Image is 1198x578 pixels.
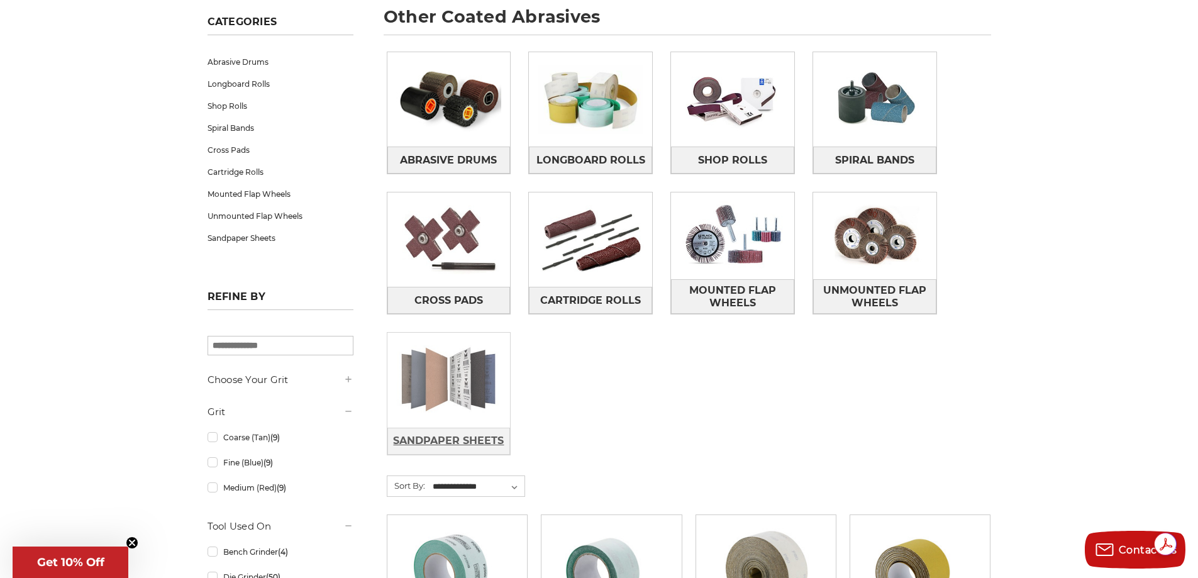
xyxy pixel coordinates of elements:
span: Cross Pads [414,290,483,311]
img: Abrasive Drums [387,56,511,143]
h5: Grit [208,404,353,420]
a: Cartridge Rolls [208,161,353,183]
a: Longboard Rolls [208,73,353,95]
a: Sandpaper Sheets [208,227,353,249]
a: Spiral Bands [208,117,353,139]
a: Abrasive Drums [208,51,353,73]
img: Unmounted Flap Wheels [813,192,936,279]
img: Cross Pads [387,196,511,283]
h5: Categories [208,16,353,35]
span: Unmounted Flap Wheels [814,280,936,314]
img: Cartridge Rolls [529,196,652,283]
img: Longboard Rolls [529,56,652,143]
a: Fine (Blue) [208,452,353,474]
a: Cross Pads [387,287,511,314]
h1: other coated abrasives [384,8,991,35]
button: Close teaser [126,536,138,549]
img: Sandpaper Sheets [387,336,511,423]
a: Sandpaper Sheets [387,428,511,455]
span: Cartridge Rolls [540,290,641,311]
span: Spiral Bands [835,150,914,171]
div: Get 10% OffClose teaser [13,547,128,578]
img: Spiral Bands [813,56,936,143]
img: Shop Rolls [671,56,794,143]
a: Shop Rolls [671,147,794,174]
span: (9) [263,458,273,467]
a: Shop Rolls [208,95,353,117]
a: Medium (Red) [208,477,353,499]
a: Unmounted Flap Wheels [813,279,936,314]
h5: Refine by [208,291,353,310]
span: Contact us [1119,544,1177,556]
a: Spiral Bands [813,147,936,174]
span: Shop Rolls [698,150,767,171]
a: Mounted Flap Wheels [671,279,794,314]
a: Cross Pads [208,139,353,161]
h5: Tool Used On [208,519,353,534]
a: Bench Grinder [208,541,353,563]
a: Unmounted Flap Wheels [208,205,353,227]
span: Longboard Rolls [536,150,645,171]
a: Mounted Flap Wheels [208,183,353,205]
select: Sort By: [431,477,524,496]
span: (9) [270,433,280,442]
img: Mounted Flap Wheels [671,192,794,279]
h5: Choose Your Grit [208,372,353,387]
span: Mounted Flap Wheels [672,280,794,314]
span: Sandpaper Sheets [393,430,504,452]
span: Abrasive Drums [400,150,497,171]
button: Contact us [1085,531,1185,569]
a: Coarse (Tan) [208,426,353,448]
span: Get 10% Off [37,555,104,569]
a: Cartridge Rolls [529,287,652,314]
a: Abrasive Drums [387,147,511,174]
span: (4) [278,547,288,557]
label: Sort By: [387,476,425,495]
a: Longboard Rolls [529,147,652,174]
span: (9) [277,483,286,492]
